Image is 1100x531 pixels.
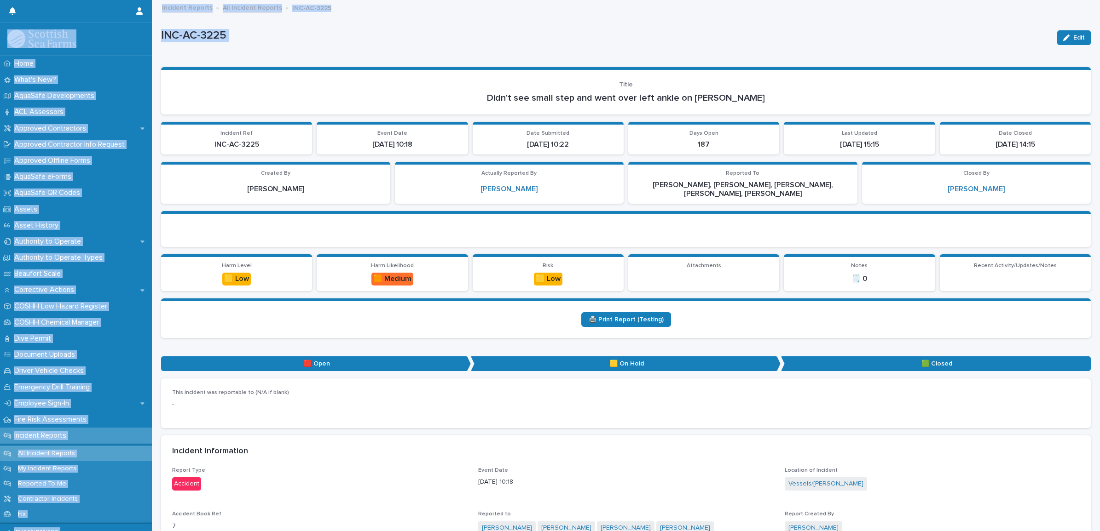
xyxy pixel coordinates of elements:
[481,185,538,194] a: [PERSON_NAME]
[11,221,66,230] p: Asset History
[11,188,87,197] p: AquaSafe QR Codes
[788,479,863,489] a: Vessels/[PERSON_NAME]
[543,263,553,268] span: Risk
[785,511,834,517] span: Report Created By
[634,181,852,198] p: [PERSON_NAME], [PERSON_NAME], [PERSON_NAME], [PERSON_NAME], [PERSON_NAME]
[172,477,201,491] div: Accident
[172,390,289,395] span: This incident was reportable to (N/A if blank)
[11,350,82,359] p: Document Uploads
[172,521,467,531] p: 7
[223,2,282,12] a: All Incident Reports
[481,171,537,176] span: Actually Reported By
[945,140,1085,149] p: [DATE] 14:15
[11,399,76,408] p: Employee Sign-In
[161,29,1050,42] p: INC-AC-3225
[11,318,106,327] p: COSHH Chemical Manager
[172,468,205,473] span: Report Type
[162,2,213,12] a: Incident Reports
[220,131,253,136] span: Incident Ref
[619,81,633,88] span: Title
[11,140,132,149] p: Approved Contractor Info Request
[11,269,68,278] p: Beaufort Scale
[527,131,569,136] span: Date Submitted
[789,140,929,149] p: [DATE] 15:15
[785,468,838,473] span: Location of Incident
[11,366,91,375] p: Driver Vehicle Checks
[11,480,74,488] p: Reported To Me
[11,465,84,473] p: My Incident Reports
[478,477,773,487] p: [DATE] 10:18
[167,185,385,194] p: [PERSON_NAME]
[534,273,562,285] div: 🟨 Low
[948,185,1005,194] a: [PERSON_NAME]
[11,495,85,503] p: Contractor Incidents
[11,205,45,214] p: Assets
[11,124,93,133] p: Approved Contractors
[1057,30,1091,45] button: Edit
[842,131,877,136] span: Last Updated
[634,140,774,149] p: 187
[789,274,929,283] p: 🗒️ 0
[11,415,94,424] p: Fire Risk Assessments
[11,108,71,116] p: ACL Assessors
[689,131,718,136] span: Days Open
[999,131,1032,136] span: Date Closed
[292,2,331,12] p: INC-AC-3225
[172,400,467,410] p: -
[471,356,781,371] p: 🟨 On Hold
[11,156,98,165] p: Approved Offline Forms
[261,171,290,176] span: Created By
[11,334,58,343] p: Dive Permit
[7,29,76,48] img: bPIBxiqnSb2ggTQWdOVV
[222,263,252,268] span: Harm Level
[11,75,64,84] p: What's New?
[167,140,307,149] p: INC-AC-3225
[11,237,88,246] p: Authority to Operate
[11,383,97,392] p: Emergency Drill Training
[974,263,1057,268] span: Recent Activity/Updates/Notes
[963,171,990,176] span: Closed By
[161,356,471,371] p: 🟥 Open
[781,356,1091,371] p: 🟩 Closed
[11,285,81,294] p: Corrective Actions
[11,172,79,181] p: AquaSafe eForms
[11,450,82,457] p: All Incident Reports
[322,140,462,149] p: [DATE] 10:18
[478,140,618,149] p: [DATE] 10:22
[589,316,664,323] span: 🖨️ Print Report (Testing)
[371,263,414,268] span: Harm Likelihood
[11,59,41,68] p: Home
[726,171,759,176] span: Reported To
[11,510,33,518] p: Fix
[172,511,221,517] span: Accident Book Ref
[371,273,413,285] div: 🟧 Medium
[377,131,407,136] span: Event Date
[11,431,74,440] p: Incident Reports
[1073,34,1085,41] span: Edit
[851,263,868,268] span: Notes
[687,263,721,268] span: Attachments
[11,302,115,311] p: COSHH Low Hazard Register
[172,446,248,457] h2: Incident Information
[478,468,508,473] span: Event Date
[222,273,251,285] div: 🟨 Low
[11,91,102,100] p: AquaSafe Developments
[478,511,511,517] span: Reported to
[11,253,110,262] p: Authority to Operate Types
[172,92,1080,103] p: Didn't see small step and went over left ankle on [PERSON_NAME]
[581,312,671,327] a: 🖨️ Print Report (Testing)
